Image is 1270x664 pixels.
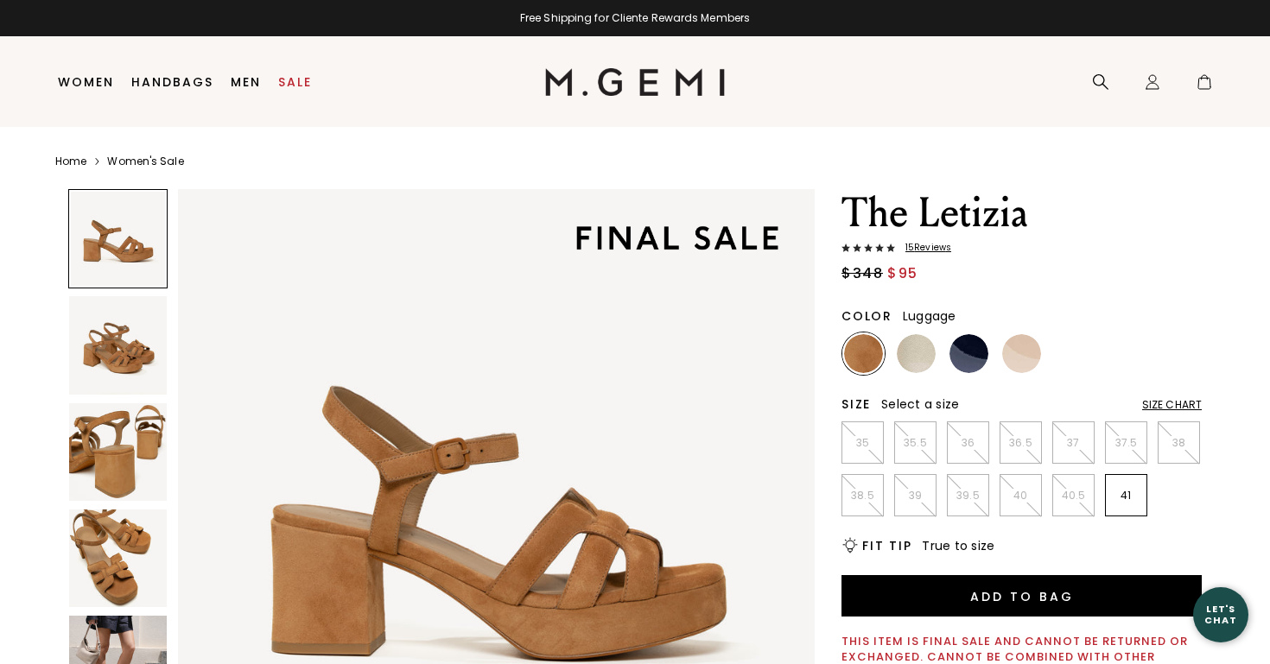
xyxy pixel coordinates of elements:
img: Sand [1002,334,1041,373]
a: Sale [278,75,312,89]
a: Men [231,75,261,89]
span: 15 Review s [895,243,951,253]
h2: Color [841,309,892,323]
img: Luggage [844,334,883,373]
img: The Letizia [69,509,167,607]
p: 36 [948,436,988,450]
p: 38 [1159,436,1199,450]
a: Handbags [131,75,213,89]
p: 40 [1000,489,1041,503]
img: The Letizia [69,403,167,501]
h1: The Letizia [841,189,1202,237]
p: 37 [1053,436,1094,450]
h2: Fit Tip [862,539,911,553]
img: Champagne [897,334,936,373]
img: Navy [949,334,988,373]
a: Home [55,155,86,168]
div: Let's Chat [1193,604,1248,625]
a: Women [58,75,114,89]
p: 38.5 [842,489,883,503]
span: Luggage [903,307,956,325]
a: Women's Sale [107,155,183,168]
p: 37.5 [1106,436,1146,450]
span: $348 [841,263,883,284]
span: $95 [887,263,918,284]
p: 35 [842,436,883,450]
div: Size Chart [1142,398,1202,412]
p: 40.5 [1053,489,1094,503]
p: 39 [895,489,936,503]
p: 39.5 [948,489,988,503]
p: 36.5 [1000,436,1041,450]
img: M.Gemi [545,68,726,96]
span: True to size [922,537,994,554]
img: Black [1055,334,1094,373]
button: Add to Bag [841,575,1202,617]
p: 35.5 [895,436,936,450]
img: The Letizia [69,296,167,394]
a: 15Reviews [841,243,1202,256]
img: final sale tag [549,199,804,276]
p: 41 [1106,489,1146,503]
h2: Size [841,397,871,411]
span: Select a size [881,395,959,413]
